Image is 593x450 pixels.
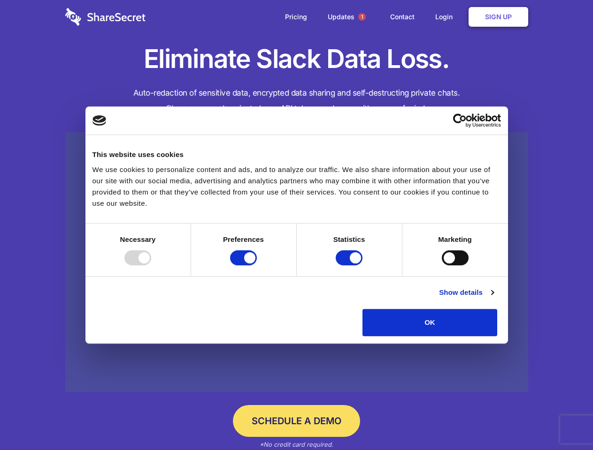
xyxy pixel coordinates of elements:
a: Login [426,2,467,31]
em: *No credit card required. [260,441,333,448]
strong: Preferences [223,235,264,243]
img: logo [92,115,107,126]
div: We use cookies to personalize content and ads, and to analyze our traffic. We also share informat... [92,164,501,209]
h1: Eliminate Slack Data Loss. [65,42,528,76]
button: OK [362,309,497,336]
h4: Auto-redaction of sensitive data, encrypted data sharing and self-destructing private chats. Shar... [65,85,528,116]
a: Usercentrics Cookiebot - opens in a new window [419,113,501,127]
a: Wistia video thumbnail [65,132,528,392]
div: This website uses cookies [92,149,501,160]
strong: Statistics [333,235,365,243]
img: logo-wordmark-white-trans-d4663122ce5f474addd5e946df7df03e33cb6a1c49d2221995e7729f52c070b2.svg [65,8,146,26]
a: Sign Up [469,7,528,27]
span: 1 [358,13,366,21]
a: Schedule a Demo [233,405,360,437]
a: Show details [439,287,493,298]
a: Pricing [276,2,316,31]
strong: Marketing [438,235,472,243]
strong: Necessary [120,235,156,243]
a: Contact [381,2,424,31]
